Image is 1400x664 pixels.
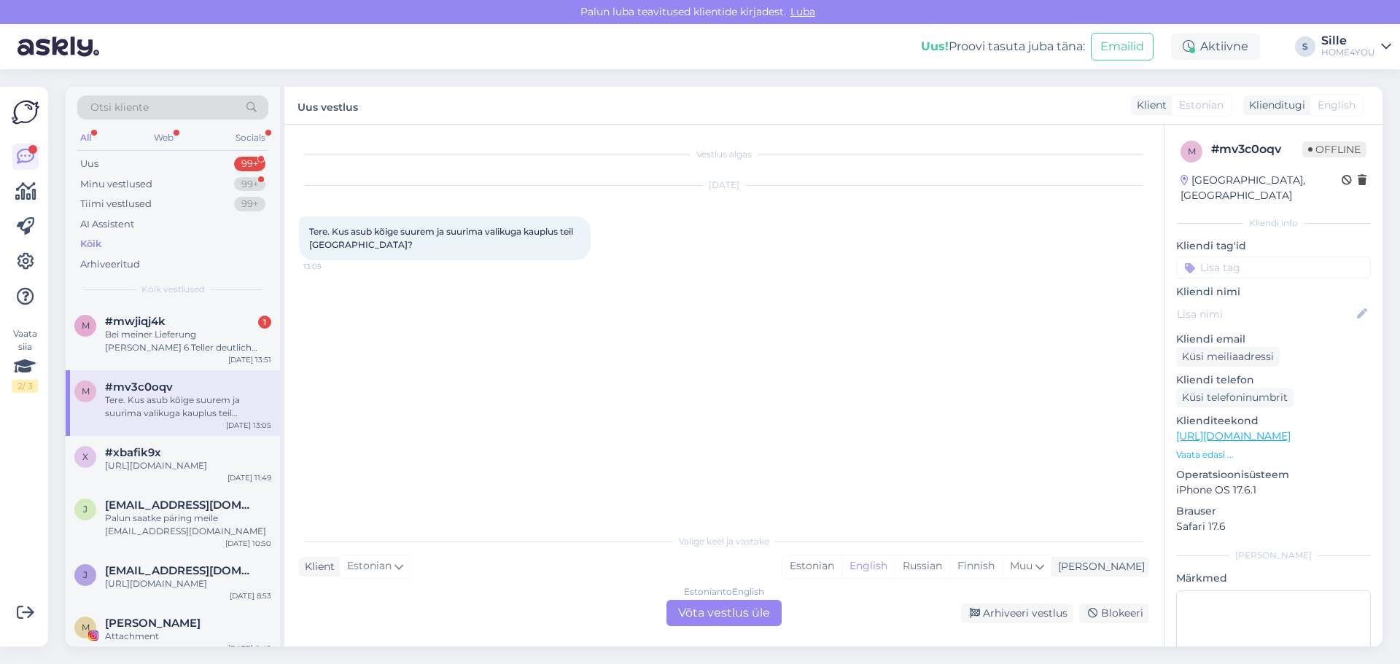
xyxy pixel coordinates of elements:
span: Estonian [347,558,392,574]
span: j [83,569,87,580]
p: Kliendi telefon [1176,372,1371,388]
div: # mv3c0oqv [1211,141,1302,158]
div: [DATE] 11:49 [227,472,271,483]
span: m [82,320,90,331]
span: j [83,504,87,515]
div: Arhiveeri vestlus [961,604,1073,623]
p: Brauser [1176,504,1371,519]
div: AI Assistent [80,217,134,232]
div: HOME4YOU [1321,47,1375,58]
div: Klient [1131,98,1167,113]
span: Estonian [1179,98,1224,113]
p: iPhone OS 17.6.1 [1176,483,1371,498]
div: Klienditugi [1243,98,1305,113]
div: Uus [80,157,98,171]
span: Kõik vestlused [141,283,205,296]
b: Uus! [921,39,949,53]
div: Aktiivne [1171,34,1260,60]
div: Küsi meiliaadressi [1176,347,1280,367]
div: [PERSON_NAME] [1052,559,1145,574]
div: 1 [258,316,271,329]
img: Askly Logo [12,98,39,126]
span: #mwjiqj4k [105,315,166,328]
div: Socials [233,128,268,147]
div: [DATE] [299,179,1149,192]
div: Arhiveeritud [80,257,140,272]
p: Operatsioonisüsteem [1176,467,1371,483]
div: Finnish [949,555,1002,577]
input: Lisa tag [1176,257,1371,278]
div: Kliendi info [1176,216,1371,230]
span: Otsi kliente [90,100,149,115]
span: Muu [1010,559,1032,572]
p: Märkmed [1176,571,1371,586]
div: Vestlus algas [299,148,1149,161]
span: m [1188,146,1196,157]
p: Kliendi tag'id [1176,238,1371,254]
div: Sille [1321,35,1375,47]
div: All [77,128,94,147]
span: m [82,386,90,397]
span: x [82,451,88,462]
div: [GEOGRAPHIC_DATA], [GEOGRAPHIC_DATA] [1181,173,1342,203]
label: Uus vestlus [297,95,358,115]
p: Vaata edasi ... [1176,448,1371,461]
div: Russian [895,555,949,577]
p: Kliendi email [1176,332,1371,347]
input: Lisa nimi [1177,306,1354,322]
div: S [1295,36,1315,57]
div: [URL][DOMAIN_NAME] [105,577,271,590]
div: Võta vestlus üle [666,600,782,626]
div: English [841,555,895,577]
div: [DATE] 13:51 [228,354,271,365]
span: M [82,622,90,633]
div: [DATE] 13:05 [226,420,271,431]
div: 99+ [234,197,265,211]
span: juljasmir@yandex.ru [105,564,257,577]
div: 2 / 3 [12,380,38,393]
span: Tere. Kus asub kõige suurem ja suurima valikuga kauplus teil [GEOGRAPHIC_DATA]? [309,226,575,250]
span: Offline [1302,141,1366,157]
div: Tiimi vestlused [80,197,152,211]
div: Proovi tasuta juba täna: [921,38,1085,55]
div: Blokeeri [1079,604,1149,623]
div: Vaata siia [12,327,38,393]
span: Mari Klst [105,617,201,630]
div: Estonian [782,555,841,577]
div: Valige keel ja vastake [299,535,1149,548]
p: Safari 17.6 [1176,519,1371,534]
div: Palun saatke päring meile [EMAIL_ADDRESS][DOMAIN_NAME] [105,512,271,538]
div: 99+ [234,177,265,192]
a: SilleHOME4YOU [1321,35,1391,58]
div: Klient [299,559,335,574]
div: [DATE] 0:42 [228,643,271,654]
div: [DATE] 8:53 [230,590,271,601]
div: Tere. Kus asub kõige suurem ja suurima valikuga kauplus teil [GEOGRAPHIC_DATA]? [105,394,271,420]
div: Kõik [80,237,101,251]
span: Luba [786,5,820,18]
span: #mv3c0oqv [105,380,173,394]
div: [URL][DOMAIN_NAME] [105,459,271,472]
p: Klienditeekond [1176,413,1371,429]
div: 99+ [234,157,265,171]
div: Attachment [105,630,271,643]
div: [DATE] 10:50 [225,538,271,549]
a: [URL][DOMAIN_NAME] [1176,429,1291,442]
div: Web [151,128,176,147]
div: Minu vestlused [80,177,152,192]
div: Bei meiner Lieferung [PERSON_NAME] 6 Teller deutlich sichtbare Fehler an der Oberfläche. [105,328,271,354]
div: [PERSON_NAME] [1176,549,1371,562]
div: Küsi telefoninumbrit [1176,388,1294,407]
span: juljasmir@yandex.ru [105,499,257,512]
span: English [1318,98,1356,113]
p: Kliendi nimi [1176,284,1371,300]
span: 13:05 [303,261,358,272]
div: Estonian to English [684,585,764,598]
button: Emailid [1091,33,1154,60]
span: #xbafik9x [105,446,161,459]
